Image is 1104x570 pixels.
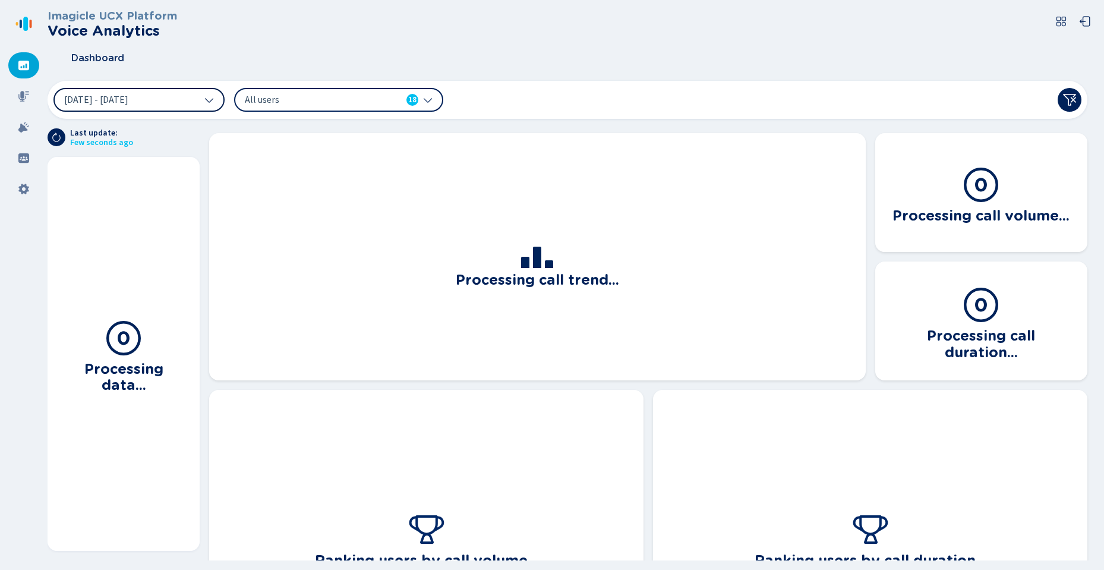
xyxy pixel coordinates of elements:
span: Few seconds ago [70,138,133,147]
svg: arrow-clockwise [52,133,61,142]
div: Groups [8,145,39,171]
span: [DATE] - [DATE] [64,95,128,105]
div: Dashboard [8,52,39,78]
svg: chevron-down [204,95,214,105]
h3: Imagicle UCX Platform [48,10,177,23]
span: All users [245,93,381,106]
h3: Ranking users by call volume... [315,549,538,569]
h3: Processing call trend... [456,268,619,288]
span: 18 [408,94,417,106]
div: Settings [8,176,39,202]
svg: groups-filled [18,152,30,164]
div: Alarms [8,114,39,140]
div: Recordings [8,83,39,109]
h3: Processing data... [62,357,185,393]
svg: mic-fill [18,90,30,102]
svg: alarm-filled [18,121,30,133]
h3: Processing call volume... [892,204,1070,224]
svg: funnel-disabled [1062,93,1077,107]
button: [DATE] - [DATE] [53,88,225,112]
h3: Ranking users by call duration... [755,549,986,569]
svg: chevron-down [423,95,433,105]
svg: box-arrow-left [1079,15,1091,27]
h3: Processing call duration... [889,324,1074,360]
svg: dashboard-filled [18,59,30,71]
button: Clear filters [1058,88,1081,112]
span: Dashboard [71,53,124,64]
span: Last update: [70,128,133,138]
h2: Voice Analytics [48,23,177,39]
